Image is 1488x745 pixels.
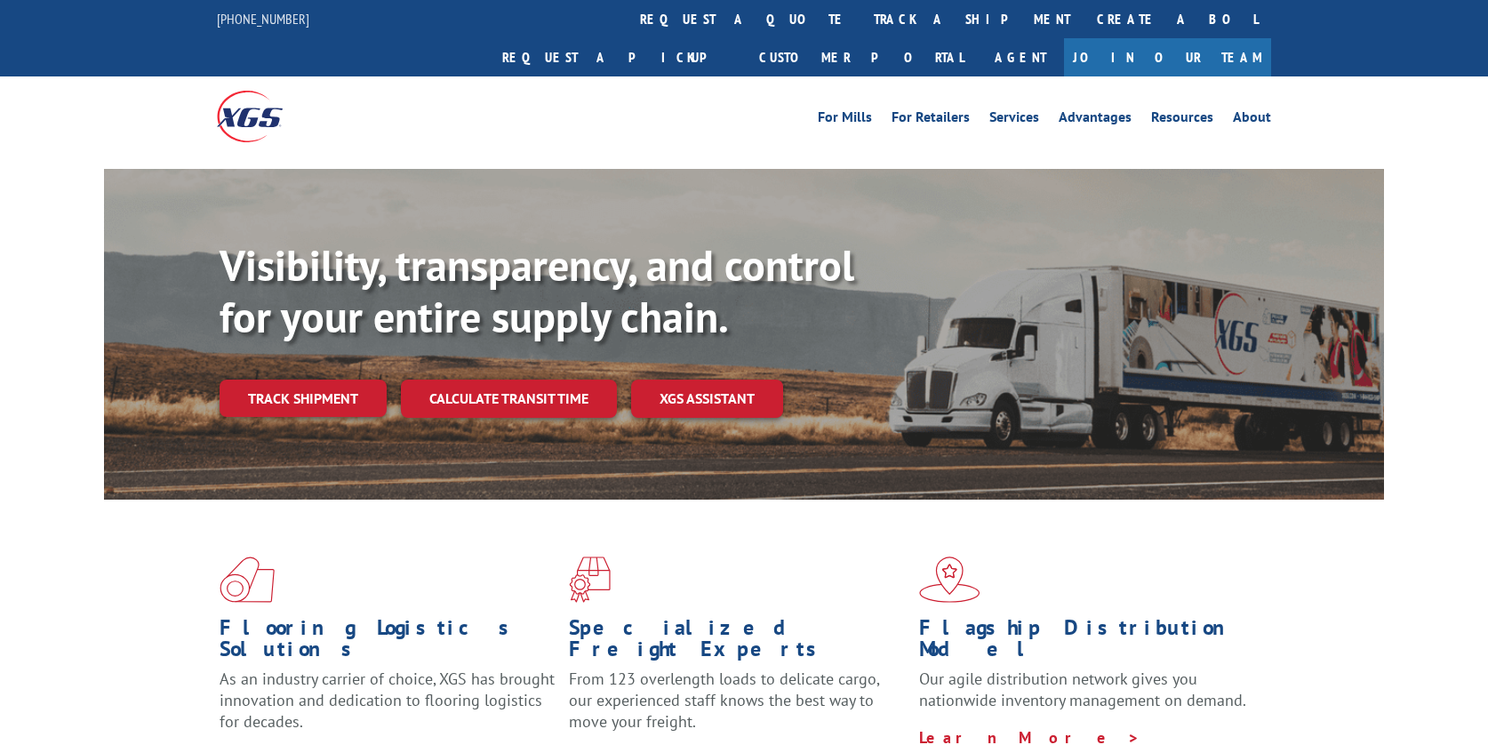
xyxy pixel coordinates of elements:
[989,110,1039,130] a: Services
[1233,110,1271,130] a: About
[977,38,1064,76] a: Agent
[217,10,309,28] a: [PHONE_NUMBER]
[1059,110,1132,130] a: Advantages
[569,617,905,669] h1: Specialized Freight Experts
[220,669,555,732] span: As an industry carrier of choice, XGS has brought innovation and dedication to flooring logistics...
[919,557,980,603] img: xgs-icon-flagship-distribution-model-red
[818,110,872,130] a: For Mills
[220,380,387,417] a: Track shipment
[489,38,746,76] a: Request a pickup
[220,557,275,603] img: xgs-icon-total-supply-chain-intelligence-red
[1064,38,1271,76] a: Join Our Team
[919,669,1246,710] span: Our agile distribution network gives you nationwide inventory management on demand.
[892,110,970,130] a: For Retailers
[401,380,617,418] a: Calculate transit time
[631,380,783,418] a: XGS ASSISTANT
[220,617,556,669] h1: Flooring Logistics Solutions
[220,237,854,344] b: Visibility, transparency, and control for your entire supply chain.
[746,38,977,76] a: Customer Portal
[569,557,611,603] img: xgs-icon-focused-on-flooring-red
[919,617,1255,669] h1: Flagship Distribution Model
[1151,110,1213,130] a: Resources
